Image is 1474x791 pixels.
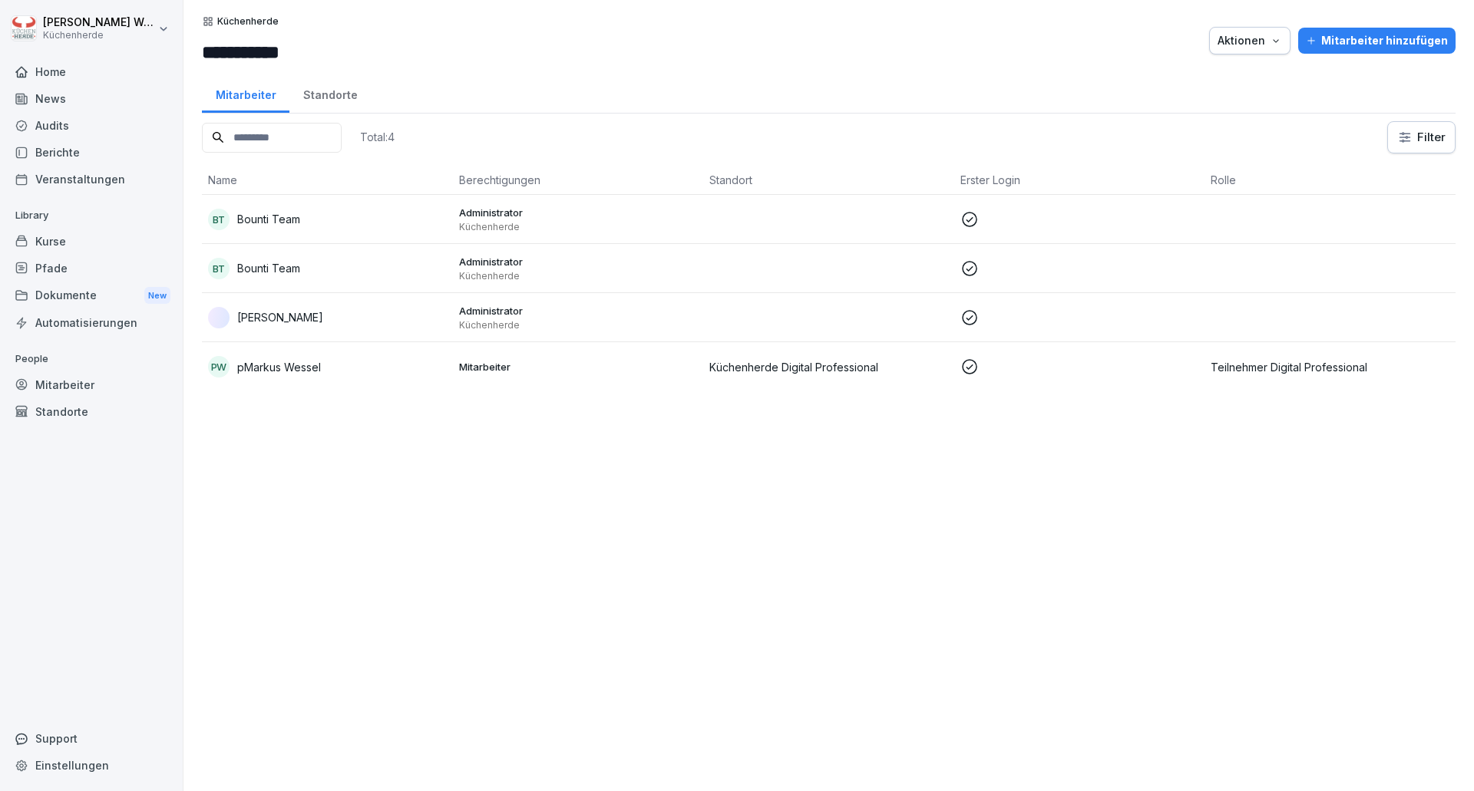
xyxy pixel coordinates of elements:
div: New [144,287,170,305]
div: Support [8,725,175,752]
p: Bounti Team [237,211,300,227]
button: Filter [1388,122,1455,153]
p: pMarkus Wessel [237,359,321,375]
a: Einstellungen [8,752,175,779]
div: BT [208,209,230,230]
p: Bounti Team [237,260,300,276]
p: Küchenherde Digital Professional [709,359,948,375]
th: Rolle [1205,166,1456,195]
a: Automatisierungen [8,309,175,336]
p: Library [8,203,175,228]
a: DokumenteNew [8,282,175,310]
p: [PERSON_NAME] Wessel [43,16,155,29]
a: Veranstaltungen [8,166,175,193]
p: Administrator [459,206,698,219]
a: Berichte [8,139,175,166]
a: News [8,85,175,112]
a: Standorte [8,398,175,425]
p: Administrator [459,304,698,318]
div: Filter [1397,130,1446,145]
a: Home [8,58,175,85]
button: Mitarbeiter hinzufügen [1298,28,1456,54]
p: Mitarbeiter [459,360,698,374]
p: Küchenherde [459,319,698,331]
div: pW [208,356,230,377]
a: Pfade [8,255,175,282]
th: Berechtigungen [453,166,704,195]
th: Erster Login [954,166,1205,195]
th: Standort [703,166,954,195]
p: Küchenherde [217,16,279,27]
p: Administrator [459,255,698,269]
div: Mitarbeiter hinzufügen [1306,32,1448,49]
p: [PERSON_NAME] [237,309,323,325]
a: Audits [8,112,175,139]
button: Aktionen [1209,27,1291,54]
p: Küchenherde [43,30,155,41]
th: Name [202,166,453,195]
p: Küchenherde [459,270,698,282]
div: BT [208,258,230,279]
a: Mitarbeiter [8,371,175,398]
a: Standorte [289,74,371,113]
p: Küchenherde [459,221,698,233]
p: Teilnehmer Digital Professional [1211,359,1449,375]
a: Mitarbeiter [202,74,289,113]
p: People [8,347,175,371]
div: Aktionen [1218,32,1282,49]
p: Total: 4 [360,130,395,144]
img: blkuibim9ggwy8x0ihyxhg17.png [208,307,230,328]
a: Kurse [8,228,175,255]
div: Dokumente [8,282,175,310]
